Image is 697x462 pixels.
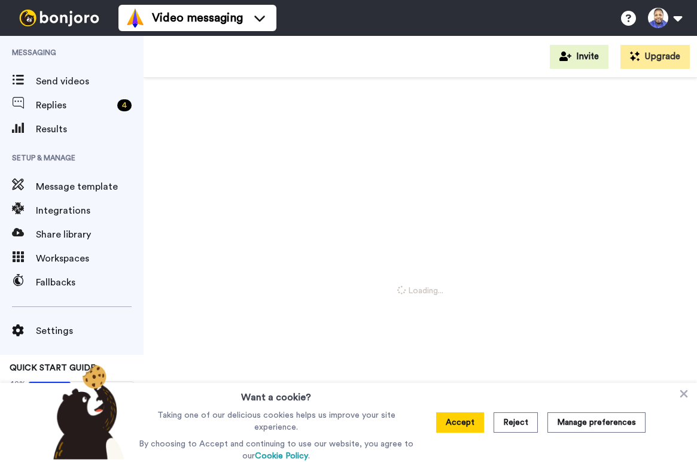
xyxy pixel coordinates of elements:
p: Taking one of our delicious cookies helps us improve your site experience. [136,409,416,433]
span: Video messaging [152,10,243,26]
span: Fallbacks [36,275,144,290]
span: 40% [10,379,26,388]
span: QUICK START GUIDE [10,364,96,372]
span: Loading... [397,285,443,297]
button: Accept [436,412,484,433]
img: vm-color.svg [126,8,145,28]
p: By choosing to Accept and continuing to use our website, you agree to our . [136,438,416,462]
button: Reject [494,412,538,433]
button: Manage preferences [547,412,646,433]
img: bear-with-cookie.png [42,364,131,460]
span: Results [36,122,144,136]
span: Workspaces [36,251,144,266]
a: Cookie Policy [255,452,308,460]
span: Settings [36,324,144,338]
h3: Want a cookie? [241,383,311,405]
img: bj-logo-header-white.svg [14,10,104,26]
span: Integrations [36,203,144,218]
button: Invite [550,45,608,69]
span: Message template [36,180,144,194]
span: Send videos [36,74,144,89]
button: Upgrade [620,45,690,69]
div: 4 [117,99,132,111]
span: Share library [36,227,144,242]
span: Replies [36,98,112,113]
